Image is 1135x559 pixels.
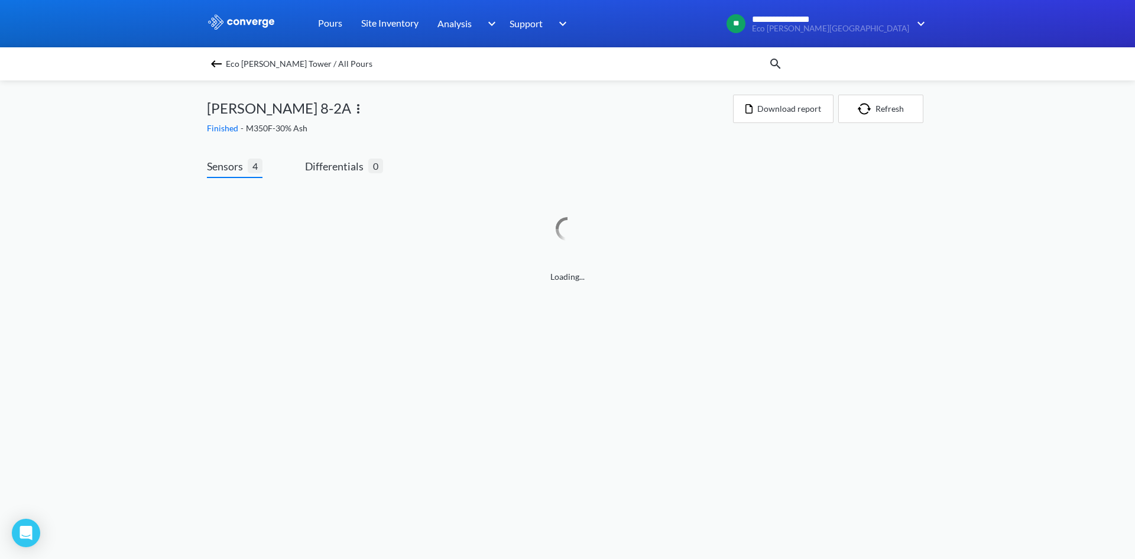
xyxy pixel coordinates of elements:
span: 0 [368,159,383,173]
div: M350F-30% Ash [207,122,733,135]
img: icon-file.svg [745,104,753,114]
span: Sensors [207,158,248,175]
img: logo_ewhite.svg [207,14,275,30]
span: Support [510,16,543,31]
span: [PERSON_NAME] 8-2А [207,97,351,119]
span: Eco [PERSON_NAME] Tower / All Pours [226,56,372,72]
span: Analysis [437,16,472,31]
button: Refresh [838,95,923,123]
span: - [241,123,246,133]
img: more.svg [351,102,365,116]
img: icon-refresh.svg [858,103,875,115]
button: Download report [733,95,834,123]
img: icon-search.svg [768,57,783,71]
span: Finished [207,123,241,133]
div: Open Intercom Messenger [12,519,40,547]
span: 4 [248,159,262,173]
span: Differentials [305,158,368,175]
span: Eco [PERSON_NAME][GEOGRAPHIC_DATA] [752,24,909,33]
img: downArrow.svg [551,17,570,31]
img: downArrow.svg [909,17,928,31]
img: downArrow.svg [480,17,499,31]
span: Loading... [207,270,928,283]
img: backspace.svg [209,57,223,71]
